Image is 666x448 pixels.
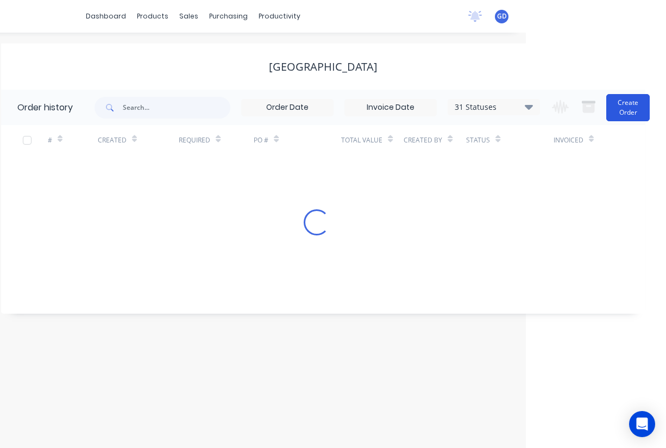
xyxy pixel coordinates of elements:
[204,8,253,24] div: purchasing
[341,125,404,155] div: Total Value
[80,8,131,24] a: dashboard
[254,125,341,155] div: PO #
[269,60,378,73] div: [GEOGRAPHIC_DATA]
[48,125,98,155] div: #
[345,99,436,116] input: Invoice Date
[629,411,655,437] div: Open Intercom Messenger
[341,135,382,145] div: Total Value
[448,101,539,113] div: 31 Statuses
[606,94,650,121] button: Create Order
[242,99,333,116] input: Order Date
[466,135,490,145] div: Status
[554,135,583,145] div: Invoiced
[404,135,442,145] div: Created By
[253,8,306,24] div: productivity
[98,125,179,155] div: Created
[254,135,268,145] div: PO #
[131,8,174,24] div: products
[554,125,604,155] div: Invoiced
[179,135,210,145] div: Required
[404,125,466,155] div: Created By
[123,97,230,119] input: Search...
[17,101,73,114] div: Order history
[179,125,254,155] div: Required
[98,135,127,145] div: Created
[174,8,204,24] div: sales
[497,11,507,21] span: GD
[466,125,554,155] div: Status
[48,135,52,145] div: #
